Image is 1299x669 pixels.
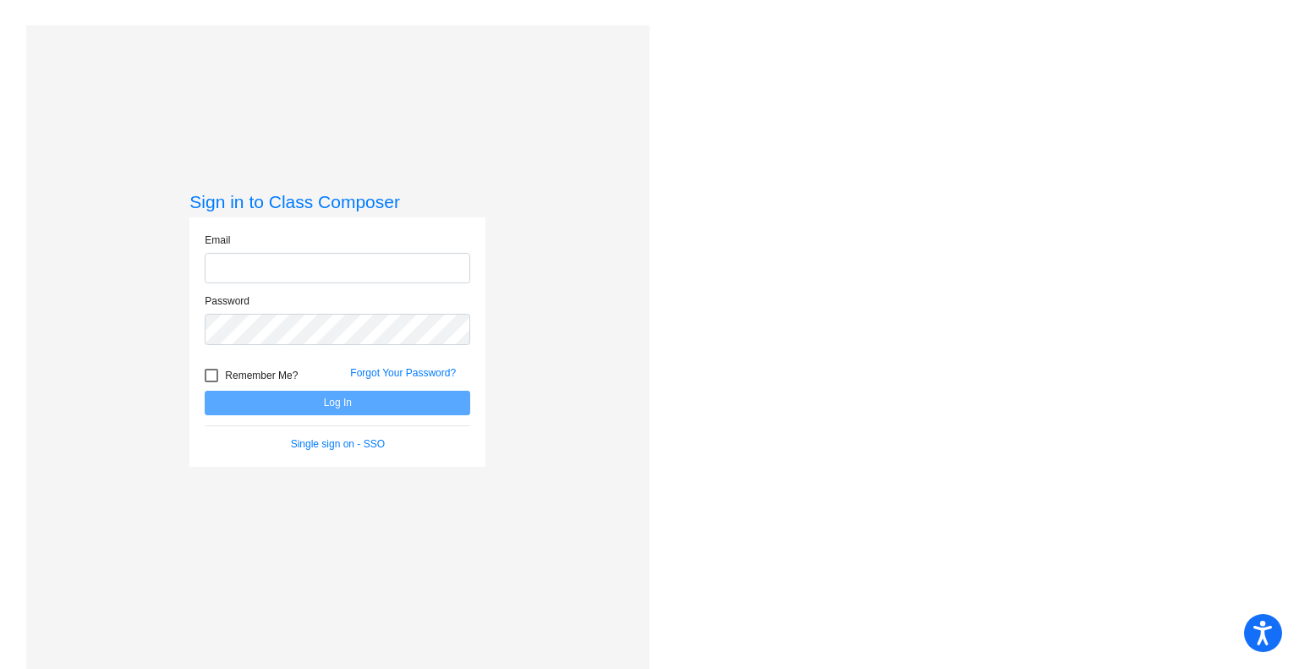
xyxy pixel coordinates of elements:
h3: Sign in to Class Composer [189,191,485,212]
label: Email [205,233,230,248]
label: Password [205,293,249,309]
button: Log In [205,391,470,415]
span: Remember Me? [225,365,298,386]
a: Forgot Your Password? [350,367,456,379]
a: Single sign on - SSO [291,438,385,450]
